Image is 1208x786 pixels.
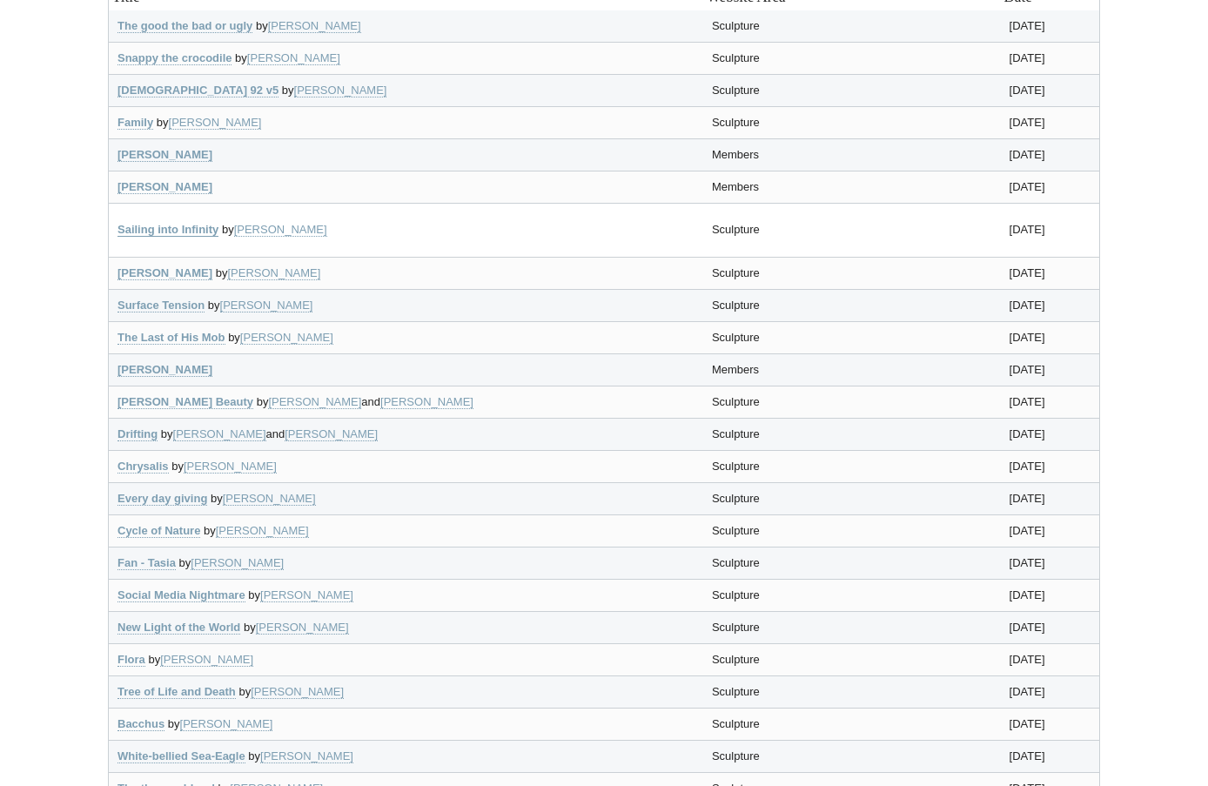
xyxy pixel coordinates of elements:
[117,492,207,506] a: Every day giving
[1001,386,1100,418] td: [DATE]
[1001,138,1100,171] td: [DATE]
[180,717,273,731] a: [PERSON_NAME]
[109,450,703,482] td: by
[1001,675,1100,708] td: [DATE]
[117,223,218,237] a: Sailing into Infinity
[1001,321,1100,353] td: [DATE]
[117,588,245,602] a: Social Media Nightmare
[1001,482,1100,514] td: [DATE]
[240,331,333,345] a: [PERSON_NAME]
[1001,74,1100,106] td: [DATE]
[160,653,253,667] a: [PERSON_NAME]
[703,353,1001,386] td: Members
[285,427,378,441] a: [PERSON_NAME]
[117,749,245,763] a: White-bellied Sea-Eagle
[117,148,212,162] a: [PERSON_NAME]
[1001,10,1100,43] td: [DATE]
[220,299,313,312] a: [PERSON_NAME]
[109,257,703,289] td: by
[109,74,703,106] td: by
[169,116,262,130] a: [PERSON_NAME]
[703,418,1001,450] td: Sculpture
[268,395,361,409] a: [PERSON_NAME]
[1001,514,1100,547] td: [DATE]
[117,621,240,635] a: New Light of the World
[1001,106,1100,138] td: [DATE]
[109,579,703,611] td: by
[109,418,703,450] td: by and
[109,42,703,74] td: by
[109,482,703,514] td: by
[1001,42,1100,74] td: [DATE]
[268,19,361,33] a: [PERSON_NAME]
[703,42,1001,74] td: Sculpture
[117,51,232,65] a: Snappy the crocodile
[117,116,153,130] a: Family
[117,19,252,33] a: The good the bad or ugly
[227,266,320,280] a: [PERSON_NAME]
[1001,203,1100,257] td: [DATE]
[703,611,1001,643] td: Sculpture
[117,653,145,667] a: Flora
[1001,353,1100,386] td: [DATE]
[294,84,387,97] a: [PERSON_NAME]
[117,717,164,731] a: Bacchus
[191,556,284,570] a: [PERSON_NAME]
[1001,450,1100,482] td: [DATE]
[1001,643,1100,675] td: [DATE]
[223,492,316,506] a: [PERSON_NAME]
[109,514,703,547] td: by
[216,524,309,538] a: [PERSON_NAME]
[117,84,279,97] a: [DEMOGRAPHIC_DATA] 92 v5
[109,740,703,772] td: by
[109,321,703,353] td: by
[251,685,344,699] a: [PERSON_NAME]
[109,10,703,43] td: by
[247,51,340,65] a: [PERSON_NAME]
[117,331,225,345] a: The Last of His Mob
[117,180,212,194] a: [PERSON_NAME]
[184,460,277,474] a: [PERSON_NAME]
[703,386,1001,418] td: Sculpture
[117,363,212,377] a: [PERSON_NAME]
[703,482,1001,514] td: Sculpture
[260,588,353,602] a: [PERSON_NAME]
[703,740,1001,772] td: Sculpture
[109,106,703,138] td: by
[109,708,703,740] td: by
[703,643,1001,675] td: Sculpture
[703,10,1001,43] td: Sculpture
[703,203,1001,257] td: Sculpture
[117,685,236,699] a: Tree of Life and Death
[256,621,349,635] a: [PERSON_NAME]
[703,450,1001,482] td: Sculpture
[117,556,176,570] a: Fan - Tasia
[1001,289,1100,321] td: [DATE]
[109,386,703,418] td: by and
[1001,611,1100,643] td: [DATE]
[703,579,1001,611] td: Sculpture
[703,257,1001,289] td: Sculpture
[109,611,703,643] td: by
[109,643,703,675] td: by
[260,749,353,763] a: [PERSON_NAME]
[703,547,1001,579] td: Sculpture
[109,203,703,257] td: by
[109,547,703,579] td: by
[117,460,169,474] a: Chrysalis
[703,289,1001,321] td: Sculpture
[1001,740,1100,772] td: [DATE]
[109,675,703,708] td: by
[1001,257,1100,289] td: [DATE]
[1001,708,1100,740] td: [DATE]
[1001,547,1100,579] td: [DATE]
[117,524,200,538] a: Cycle of Nature
[117,299,205,312] a: Surface Tension
[117,427,158,441] a: Drifting
[1001,418,1100,450] td: [DATE]
[703,138,1001,171] td: Members
[234,223,327,237] a: [PERSON_NAME]
[109,289,703,321] td: by
[117,266,212,280] a: [PERSON_NAME]
[703,74,1001,106] td: Sculpture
